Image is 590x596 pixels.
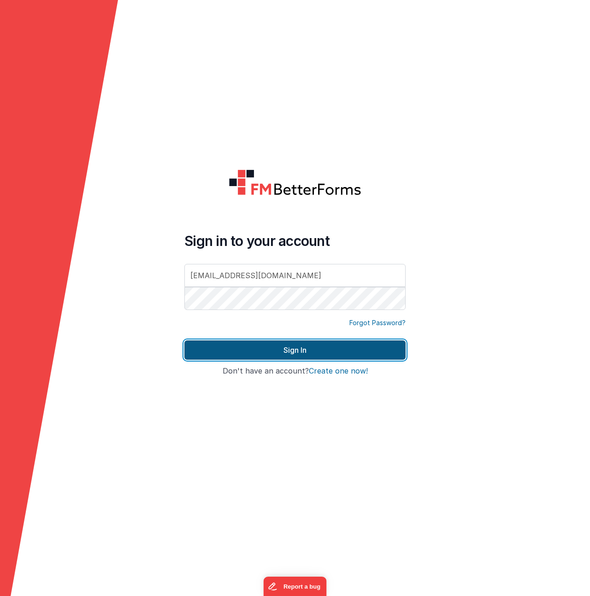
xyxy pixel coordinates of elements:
[309,367,368,375] button: Create one now!
[184,340,406,360] button: Sign In
[349,318,406,327] a: Forgot Password?
[184,233,406,249] h4: Sign in to your account
[264,577,327,596] iframe: Marker.io feedback button
[184,367,406,375] h4: Don't have an account?
[184,264,406,287] input: Email Address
